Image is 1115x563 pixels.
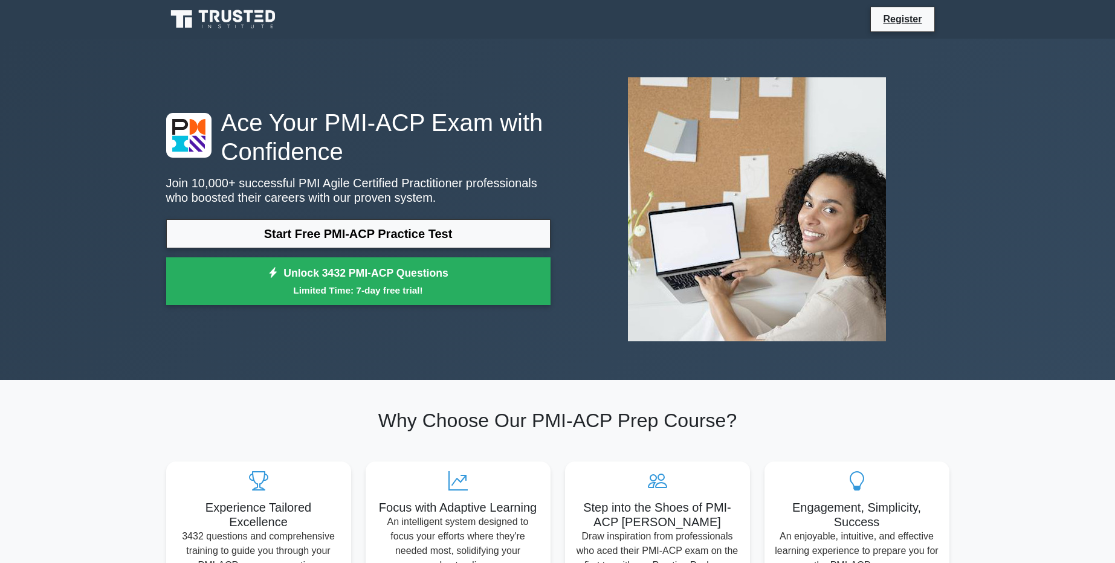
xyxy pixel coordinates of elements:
h5: Experience Tailored Excellence [176,500,341,529]
a: Register [876,11,929,27]
h5: Focus with Adaptive Learning [375,500,541,515]
small: Limited Time: 7-day free trial! [181,283,535,297]
h5: Engagement, Simplicity, Success [774,500,940,529]
a: Unlock 3432 PMI-ACP QuestionsLimited Time: 7-day free trial! [166,257,551,306]
h2: Why Choose Our PMI-ACP Prep Course? [166,409,949,432]
p: Join 10,000+ successful PMI Agile Certified Practitioner professionals who boosted their careers ... [166,176,551,205]
h5: Step into the Shoes of PMI-ACP [PERSON_NAME] [575,500,740,529]
a: Start Free PMI-ACP Practice Test [166,219,551,248]
h1: Ace Your PMI-ACP Exam with Confidence [166,108,551,166]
